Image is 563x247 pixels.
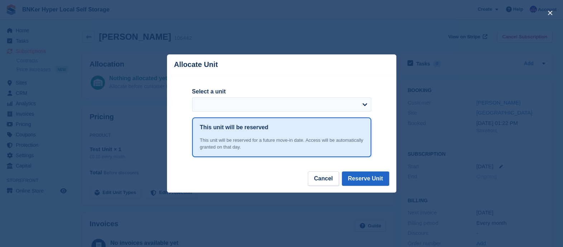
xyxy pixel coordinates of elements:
button: Cancel [308,171,339,186]
label: Select a unit [192,87,371,96]
button: close [544,7,556,19]
h1: This unit will be reserved [200,123,268,132]
button: Reserve Unit [342,171,389,186]
p: Allocate Unit [174,60,218,69]
div: This unit will be reserved for a future move-in date. Access will be automatically granted on tha... [200,137,363,151]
